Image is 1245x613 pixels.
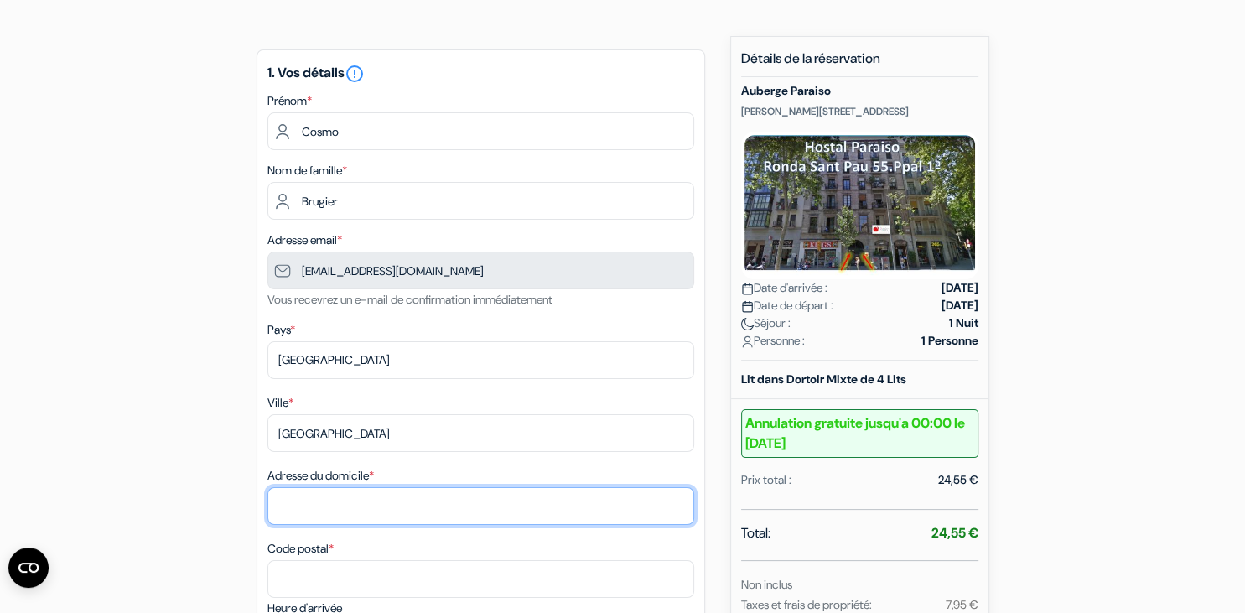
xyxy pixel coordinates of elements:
input: Entrez votre prénom [267,112,694,150]
img: moon.svg [741,318,754,330]
span: Date de départ : [741,297,833,314]
h5: Auberge Paraiso [741,84,978,98]
span: Séjour : [741,314,791,332]
label: Code postal [267,540,334,558]
label: Pays [267,321,295,339]
small: Non inclus [741,577,792,592]
span: Total: [741,523,770,543]
small: 7,95 € [945,597,978,612]
label: Adresse email [267,231,342,249]
strong: 1 Personne [921,332,978,350]
small: Taxes et frais de propriété: [741,597,872,612]
div: Prix total : [741,471,791,489]
img: calendar.svg [741,283,754,295]
label: Prénom [267,92,312,110]
b: Annulation gratuite jusqu'a 00:00 le [DATE] [741,409,978,458]
strong: 24,55 € [931,524,978,542]
strong: 1 Nuit [949,314,978,332]
strong: [DATE] [942,297,978,314]
span: Personne : [741,332,805,350]
img: calendar.svg [741,300,754,313]
b: Lit dans Dortoir Mixte de 4 Lits [741,371,906,387]
img: user_icon.svg [741,335,754,348]
div: 24,55 € [938,471,978,489]
label: Ville [267,394,293,412]
input: Entrer adresse e-mail [267,252,694,289]
label: Adresse du domicile [267,467,374,485]
strong: [DATE] [942,279,978,297]
a: error_outline [345,64,365,81]
span: Date d'arrivée : [741,279,827,297]
button: Ouvrir le widget CMP [8,548,49,588]
input: Entrer le nom de famille [267,182,694,220]
i: error_outline [345,64,365,84]
h5: Détails de la réservation [741,50,978,77]
label: Nom de famille [267,162,347,179]
small: Vous recevrez un e-mail de confirmation immédiatement [267,292,552,307]
p: [PERSON_NAME][STREET_ADDRESS] [741,105,978,118]
h5: 1. Vos détails [267,64,694,84]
